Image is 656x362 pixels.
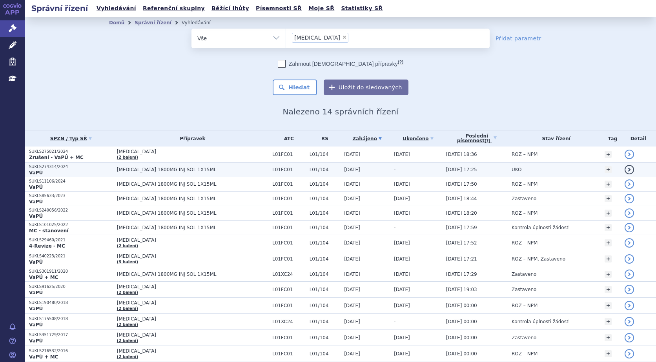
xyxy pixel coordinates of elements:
span: [DATE] [344,152,360,157]
li: Vyhledávání [182,17,221,29]
a: (2 balení) [117,244,138,248]
a: + [605,302,612,309]
span: [MEDICAL_DATA] [294,35,340,40]
span: [DATE] [344,196,360,201]
strong: VaPÚ [29,306,43,311]
span: [DATE] 17:25 [446,167,477,172]
a: + [605,181,612,188]
span: L01/104 [310,240,341,246]
span: [DATE] [344,335,360,340]
a: + [605,151,612,158]
a: + [605,271,612,278]
span: [DATE] [344,271,360,277]
strong: VaPÚ [29,322,43,328]
span: [DATE] [394,351,410,357]
th: RS [306,130,341,147]
span: [DATE] [394,181,410,187]
span: L01FC01 [272,351,306,357]
span: L01FC01 [272,152,306,157]
span: L01/104 [310,319,341,324]
strong: VaPÚ [29,259,43,265]
a: Ukončeno [394,133,442,144]
abbr: (?) [398,60,403,65]
span: L01/104 [310,351,341,357]
span: L01/104 [310,167,341,172]
strong: VaPÚ [29,290,43,295]
span: ROZ – NPM [512,351,538,357]
a: Moje SŘ [306,3,337,14]
span: [DATE] [394,256,410,262]
a: detail [625,349,634,358]
span: L01/104 [310,287,341,292]
span: L01/104 [310,335,341,340]
span: Zastaveno [512,335,536,340]
a: detail [625,179,634,189]
a: + [605,166,612,173]
span: [MEDICAL_DATA] [117,253,268,259]
span: [DATE] 17:29 [446,271,477,277]
span: L01FC01 [272,287,306,292]
a: Referenční skupiny [140,3,207,14]
span: [DATE] 18:36 [446,152,477,157]
a: (2 balení) [117,306,138,311]
p: SUKLS91625/2020 [29,284,113,290]
button: Uložit do sledovaných [324,80,408,95]
a: Správní řízení [135,20,171,25]
input: [MEDICAL_DATA] [351,33,355,42]
span: L01XC24 [272,319,306,324]
span: [DATE] [344,210,360,216]
strong: VaPÚ + MC [29,354,58,360]
th: ATC [268,130,306,147]
a: + [605,255,612,262]
span: [DATE] 18:44 [446,196,477,201]
a: detail [625,301,634,310]
a: (2 balení) [117,338,138,343]
a: + [605,224,612,231]
span: [DATE] [344,225,360,230]
span: ROZ – NPM [512,152,538,157]
p: SUKLS101025/2022 [29,222,113,228]
span: [DATE] 19:03 [446,287,477,292]
span: [MEDICAL_DATA] 1800MG INJ SOL 1X15ML [117,167,268,172]
strong: VaPÚ [29,199,43,205]
span: [DATE] [394,210,410,216]
strong: Zrušení - VaPÚ + MC [29,155,84,160]
strong: VaPÚ + MC [29,275,58,280]
span: [DATE] 00:00 [446,335,477,340]
a: detail [625,150,634,159]
span: [MEDICAL_DATA] 1800MG INJ SOL 1X15ML [117,181,268,187]
span: L01/104 [310,271,341,277]
a: SPZN / Typ SŘ [29,133,113,144]
a: (2 balení) [117,155,138,159]
a: Domů [109,20,124,25]
span: [DATE] [394,287,410,292]
span: [DATE] [394,240,410,246]
p: SUKLS190480/2018 [29,300,113,306]
a: detail [625,194,634,203]
span: L01FC01 [272,240,306,246]
span: [DATE] [344,181,360,187]
span: [DATE] 17:52 [446,240,477,246]
span: Zastaveno [512,271,536,277]
a: detail [625,165,634,174]
span: ROZ – NPM, Zastaveno [512,256,565,262]
span: Kontrola úplnosti žádosti [512,225,570,230]
a: detail [625,270,634,279]
a: + [605,210,612,217]
h2: Správní řízení [25,3,94,14]
span: Kontrola úplnosti žádosti [512,319,570,324]
p: SUKLS351729/2017 [29,332,113,338]
span: - [394,225,395,230]
span: [DATE] [394,196,410,201]
label: Zahrnout [DEMOGRAPHIC_DATA] přípravky [278,60,403,68]
strong: VaPÚ [29,338,43,344]
a: Statistiky SŘ [339,3,385,14]
a: Písemnosti SŘ [253,3,304,14]
th: Přípravek [113,130,268,147]
span: [DATE] 17:59 [446,225,477,230]
span: L01FC01 [272,196,306,201]
a: detail [625,317,634,326]
span: [DATE] 00:00 [446,319,477,324]
span: L01FC01 [272,181,306,187]
span: [MEDICAL_DATA] [117,316,268,322]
